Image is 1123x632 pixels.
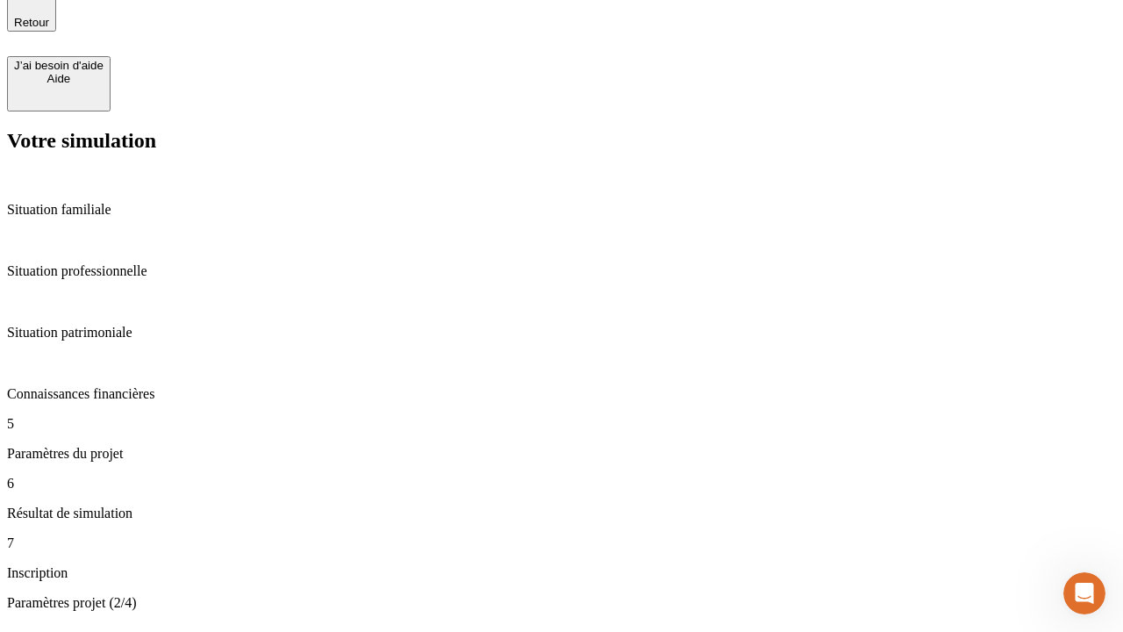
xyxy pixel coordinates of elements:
[14,72,104,85] div: Aide
[14,16,49,29] span: Retour
[7,416,1116,432] p: 5
[7,476,1116,492] p: 6
[7,506,1116,521] p: Résultat de simulation
[7,535,1116,551] p: 7
[7,325,1116,341] p: Situation patrimoniale
[1063,572,1105,614] iframe: Intercom live chat
[7,595,1116,611] p: Paramètres projet (2/4)
[7,202,1116,218] p: Situation familiale
[7,446,1116,462] p: Paramètres du projet
[7,129,1116,153] h2: Votre simulation
[7,263,1116,279] p: Situation professionnelle
[7,56,111,111] button: J’ai besoin d'aideAide
[14,59,104,72] div: J’ai besoin d'aide
[7,565,1116,581] p: Inscription
[7,386,1116,402] p: Connaissances financières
